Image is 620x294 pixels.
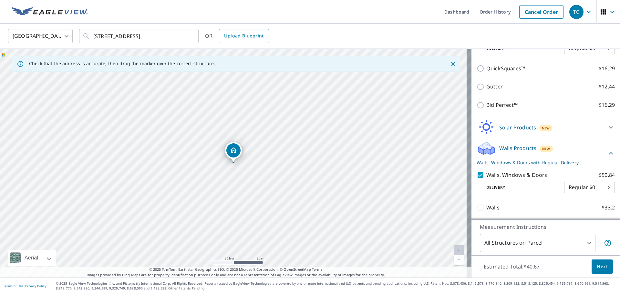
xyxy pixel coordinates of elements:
p: Walls, Windows & Doors [486,171,547,179]
div: Solar ProductsNew [477,120,615,135]
p: $12.44 [599,83,615,91]
p: Delivery [477,185,564,190]
div: Regular $0 [564,178,615,197]
span: Next [597,263,608,271]
p: $16.29 [599,65,615,73]
p: $16.29 [599,101,615,109]
a: Cancel Order [519,5,563,19]
p: $33.2 [602,204,615,212]
p: $50.84 [599,171,615,179]
div: Aerial [23,250,40,266]
a: OpenStreetMap [284,267,311,272]
a: Upload Blueprint [219,29,269,43]
p: Solar Products [499,124,536,131]
div: Aerial [8,250,56,266]
button: Close [449,60,457,68]
p: Walls, Windows & Doors with Regular Delivery [477,159,607,166]
span: © 2025 TomTom, Earthstar Geographics SIO, © 2025 Microsoft Corporation, © [149,267,323,272]
a: Privacy Policy [25,284,46,288]
a: Current Level 20, Zoom Out [454,255,464,265]
p: Estimated Total: $40.67 [479,259,545,274]
a: Terms of Use [3,284,23,288]
button: Next [592,259,613,274]
p: Walls Products [499,144,536,152]
span: Upload Blueprint [224,32,263,40]
a: Current Level 20, Zoom In Disabled [454,245,464,255]
div: Walls ProductsNewWalls, Windows & Doors with Regular Delivery [477,141,615,166]
p: Bid Perfect™ [486,101,518,109]
div: Dropped pin, building 1, Residential property, 622 Windridge Ct Naperville, IL 60540 [225,142,242,162]
p: QuickSquares™ [486,65,525,73]
p: Measurement Instructions [480,223,612,231]
p: Walls [486,204,500,212]
div: OR [205,29,269,43]
div: TC [569,5,584,19]
div: [GEOGRAPHIC_DATA] [8,27,73,45]
span: New [542,146,550,151]
span: Your report will include each building or structure inside the parcel boundary. In some cases, du... [604,239,612,247]
input: Search by address or latitude-longitude [93,27,185,45]
p: Check that the address is accurate, then drag the marker over the correct structure. [29,61,215,66]
p: | [3,284,46,288]
p: Gutter [486,83,503,91]
img: EV Logo [12,7,88,17]
a: Terms [312,267,323,272]
span: New [542,126,550,131]
p: © 2025 Eagle View Technologies, Inc. and Pictometry International Corp. All Rights Reserved. Repo... [56,281,617,291]
div: All Structures on Parcel [480,234,595,252]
